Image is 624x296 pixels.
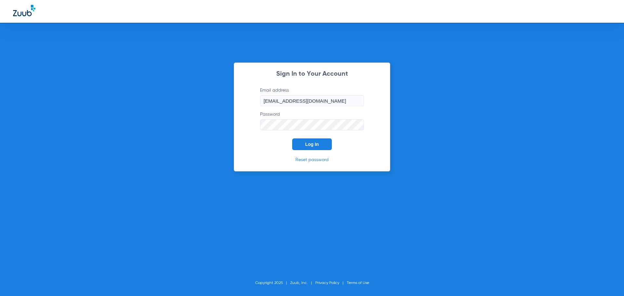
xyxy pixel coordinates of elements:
[250,71,374,77] h2: Sign In to Your Account
[315,281,339,285] a: Privacy Policy
[347,281,369,285] a: Terms of Use
[295,158,329,162] a: Reset password
[255,280,290,286] li: Copyright 2025
[260,95,364,106] input: Email address
[260,111,364,130] label: Password
[290,280,315,286] li: Zuub, Inc.
[305,142,319,147] span: Log In
[292,138,332,150] button: Log In
[260,87,364,106] label: Email address
[260,119,364,130] input: Password
[13,5,35,16] img: Zuub Logo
